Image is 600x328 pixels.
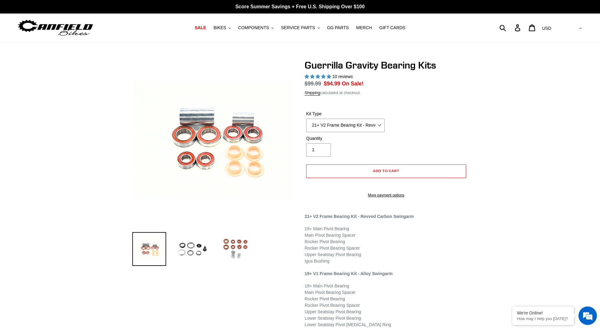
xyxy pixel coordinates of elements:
h1: Guerrilla Gravity Bearing Kits [305,59,468,71]
p: 19+ Main Pivot Bearing Main Pivot Bearing Spacer Rocker Pivot Bearing Rocker Pivot Bearing Spacer... [305,226,468,264]
s: $99.99 [305,81,321,87]
img: Canfield Bikes [17,18,94,38]
img: Load image into Gallery viewer, Guerrilla Gravity Bearing Kits [175,232,209,266]
strong: 19+ V1 Frame Bearing Kit - Alloy Swingarm [305,271,393,276]
a: MERCH [353,24,375,32]
span: BIKES [214,25,226,30]
span: GG PARTS [327,25,349,30]
span: On Sale! [342,80,364,88]
span: Add to cart [373,168,400,173]
p: 19+ Main Pivot Bearing Main Pivot Bearing Spacer Rocker Pivot Bearing Rocker Pivot Bearing Spacer... [305,283,468,328]
div: calculated at checkout. [305,90,468,96]
a: More payment options [306,192,466,198]
div: We're Online! [517,310,569,315]
label: Kit Type [306,111,385,117]
a: Shipping [305,90,320,96]
span: Lower Seatstay Pivot Bearing Lower Seatstay Pivot [MEDICAL_DATA] Ring [305,316,391,327]
p: How may I help you today? [517,316,569,321]
span: MERCH [356,25,372,30]
label: Quantity [306,135,385,142]
button: SERVICE PARTS [278,24,322,32]
img: Load image into Gallery viewer, Guerrilla Gravity Bearing Kits [218,232,252,266]
button: COMPONENTS [235,24,277,32]
span: 5.00 stars [305,74,332,79]
span: $94.99 [324,81,340,87]
img: Load image into Gallery viewer, Guerrilla Gravity Bearing Kits [132,232,166,266]
a: GIFT CARDS [376,24,409,32]
span: GIFT CARDS [379,25,406,30]
a: SALE [192,24,209,32]
span: SERVICE PARTS [281,25,315,30]
button: BIKES [210,24,234,32]
input: Search [503,21,518,34]
span: SALE [195,25,206,30]
span: 10 reviews [332,74,353,79]
button: Add to cart [306,164,466,178]
span: COMPONENTS [238,25,269,30]
strong: 21+ V2 Frame Bearing Kit - Revved Carbon Swingarm [305,214,414,219]
a: GG PARTS [324,24,352,32]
